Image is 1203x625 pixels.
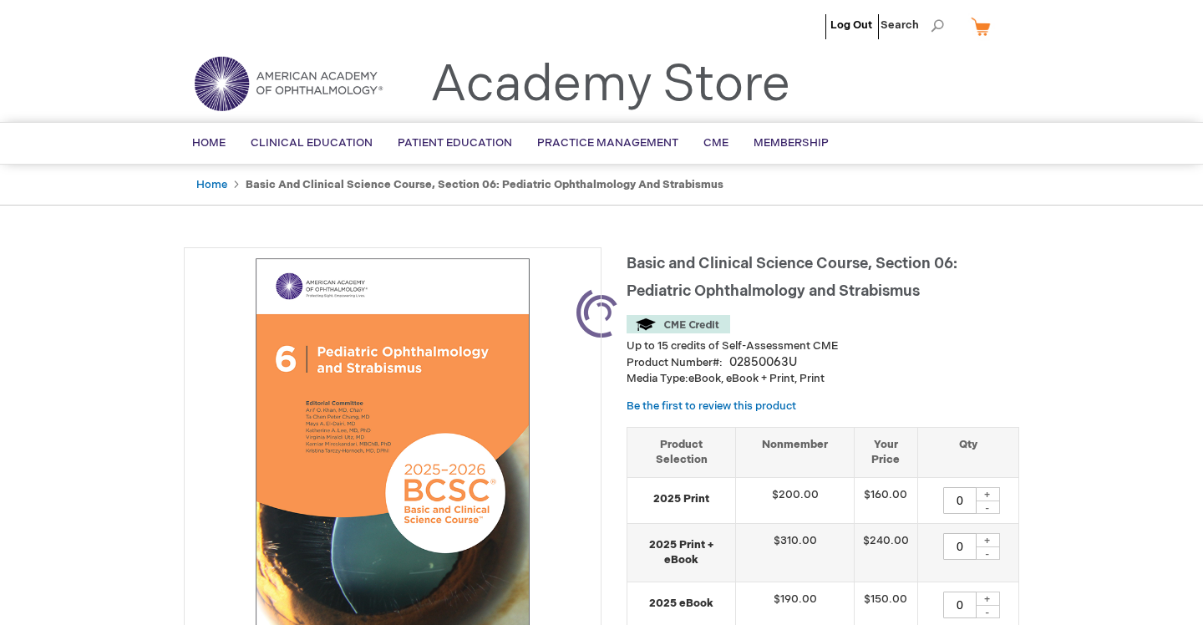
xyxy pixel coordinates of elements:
span: Home [192,136,226,150]
span: Practice Management [537,136,678,150]
p: eBook, eBook + Print, Print [627,371,1019,387]
span: Clinical Education [251,136,373,150]
div: 02850063U [729,354,797,371]
strong: 2025 eBook [636,596,727,612]
strong: Basic and Clinical Science Course, Section 06: Pediatric Ophthalmology and Strabismus [246,178,723,191]
span: Basic and Clinical Science Course, Section 06: Pediatric Ophthalmology and Strabismus [627,255,957,300]
td: $200.00 [736,477,855,523]
td: $240.00 [854,523,917,582]
strong: Media Type: [627,372,688,385]
input: Qty [943,487,977,514]
a: Home [196,178,227,191]
div: + [975,487,1000,501]
input: Qty [943,592,977,618]
img: CME Credit [627,315,730,333]
strong: 2025 Print + eBook [636,537,727,568]
span: CME [703,136,728,150]
th: Your Price [854,427,917,477]
span: Membership [754,136,829,150]
div: - [975,605,1000,618]
th: Nonmember [736,427,855,477]
span: Search [881,8,944,42]
td: $160.00 [854,477,917,523]
strong: 2025 Print [636,491,727,507]
td: $310.00 [736,523,855,582]
a: Academy Store [430,55,790,115]
th: Product Selection [627,427,736,477]
div: + [975,533,1000,547]
strong: Product Number [627,356,723,369]
div: - [975,546,1000,560]
div: - [975,501,1000,514]
div: + [975,592,1000,606]
li: Up to 15 credits of Self-Assessment CME [627,338,1019,354]
span: Patient Education [398,136,512,150]
a: Be the first to review this product [627,399,796,413]
a: Log Out [830,18,872,32]
input: Qty [943,533,977,560]
th: Qty [917,427,1018,477]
